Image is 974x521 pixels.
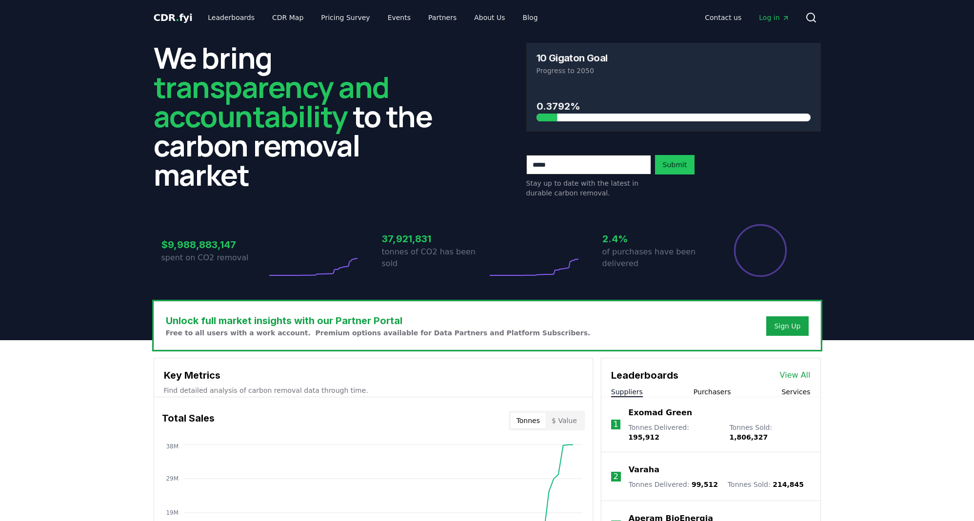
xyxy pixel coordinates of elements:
[420,9,464,26] a: Partners
[546,413,583,428] button: $ Value
[166,475,179,482] tspan: 29M
[154,43,448,189] h2: We bring to the carbon removal market
[166,509,179,516] tspan: 19M
[537,53,608,63] h3: 10 Gigaton Goal
[537,99,811,114] h3: 0.3792%
[692,481,718,488] span: 99,512
[629,480,718,489] p: Tonnes Delivered :
[200,9,262,26] a: Leaderboards
[313,9,378,26] a: Pricing Survey
[382,246,487,270] p: tonnes of CO2 has been sold
[697,9,797,26] nav: Main
[697,9,749,26] a: Contact us
[166,313,591,328] h3: Unlock full market insights with our Partner Portal
[161,237,267,252] h3: $9,988,883,147
[766,316,808,336] button: Sign Up
[614,471,618,482] p: 2
[613,419,618,430] p: 1
[611,387,643,397] button: Suppliers
[694,387,731,397] button: Purchasers
[729,423,810,442] p: Tonnes Sold :
[382,232,487,246] h3: 37,921,831
[154,11,193,24] a: CDR.fyi
[781,387,810,397] button: Services
[166,443,179,450] tspan: 38M
[511,413,546,428] button: Tonnes
[628,433,659,441] span: 195,912
[161,252,267,264] p: spent on CO2 removal
[164,386,583,395] p: Find detailed analysis of carbon removal data through time.
[759,13,789,22] span: Log in
[602,246,708,270] p: of purchases have been delivered
[166,328,591,338] p: Free to all users with a work account. Premium options available for Data Partners and Platform S...
[537,66,811,76] p: Progress to 2050
[466,9,513,26] a: About Us
[629,464,659,476] a: Varaha
[602,232,708,246] h3: 2.4%
[728,480,804,489] p: Tonnes Sold :
[154,12,193,23] span: CDR fyi
[611,368,678,383] h3: Leaderboards
[733,223,788,278] div: Percentage of sales delivered
[628,423,719,442] p: Tonnes Delivered :
[162,411,215,430] h3: Total Sales
[176,12,179,23] span: .
[200,9,545,26] nav: Main
[773,481,804,488] span: 214,845
[264,9,311,26] a: CDR Map
[729,433,768,441] span: 1,806,327
[751,9,797,26] a: Log in
[774,321,800,331] a: Sign Up
[154,67,389,136] span: transparency and accountability
[515,9,546,26] a: Blog
[780,369,811,381] a: View All
[164,368,583,383] h3: Key Metrics
[526,178,651,198] p: Stay up to date with the latest in durable carbon removal.
[628,407,692,419] a: Exomad Green
[655,155,695,174] button: Submit
[380,9,418,26] a: Events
